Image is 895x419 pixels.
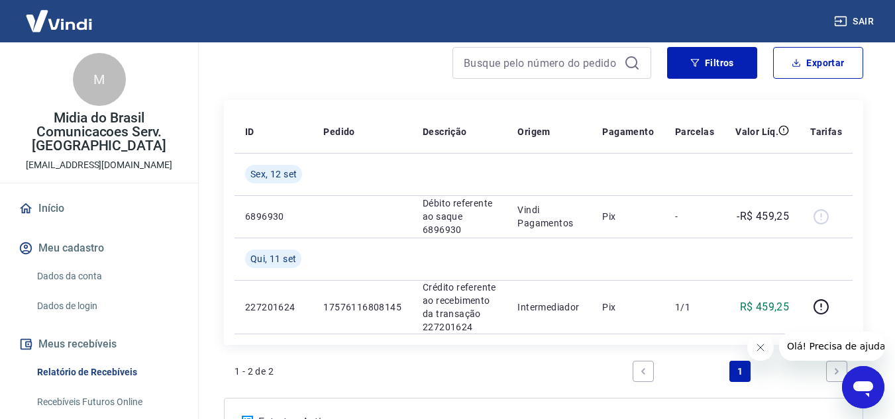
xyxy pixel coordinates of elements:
span: Qui, 11 set [250,252,296,265]
p: Tarifas [810,125,842,138]
p: Parcelas [675,125,714,138]
a: Dados de login [32,293,182,320]
button: Meus recebíveis [16,330,182,359]
p: Débito referente ao saque 6896930 [423,197,496,236]
p: 6896930 [245,210,302,223]
p: - [675,210,714,223]
p: 1/1 [675,301,714,314]
p: -R$ 459,25 [737,209,789,224]
p: [EMAIL_ADDRESS][DOMAIN_NAME] [26,158,172,172]
button: Meu cadastro [16,234,182,263]
p: Origem [517,125,550,138]
p: Midia do Brasil Comunicacoes Serv. [GEOGRAPHIC_DATA] [11,111,187,153]
iframe: Mensagem da empresa [779,332,884,361]
p: Descrição [423,125,467,138]
p: Valor Líq. [735,125,778,138]
iframe: Fechar mensagem [747,334,774,361]
span: Olá! Precisa de ajuda? [8,9,111,20]
p: 1 - 2 de 2 [235,365,274,378]
a: Recebíveis Futuros Online [32,389,182,416]
p: 227201624 [245,301,302,314]
a: Previous page [633,361,654,382]
img: Vindi [16,1,102,41]
p: Pagamento [602,125,654,138]
div: M [73,53,126,106]
span: Sex, 12 set [250,167,297,181]
p: ID [245,125,254,138]
a: Dados da conta [32,263,182,290]
p: R$ 459,25 [740,299,790,315]
p: Crédito referente ao recebimento da transação 227201624 [423,281,496,334]
p: Intermediador [517,301,581,314]
input: Busque pelo número do pedido [464,53,619,73]
a: Next page [826,361,847,382]
button: Sair [831,9,879,34]
iframe: Botão para abrir a janela de mensagens [842,366,884,408]
p: Pix [602,210,654,223]
button: Exportar [773,47,863,79]
p: Pedido [323,125,354,138]
p: 17576116808145 [323,301,401,314]
a: Início [16,194,182,223]
a: Relatório de Recebíveis [32,359,182,386]
a: Page 1 is your current page [729,361,751,382]
button: Filtros [667,47,757,79]
p: Vindi Pagamentos [517,203,581,230]
p: Pix [602,301,654,314]
ul: Pagination [627,355,853,387]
